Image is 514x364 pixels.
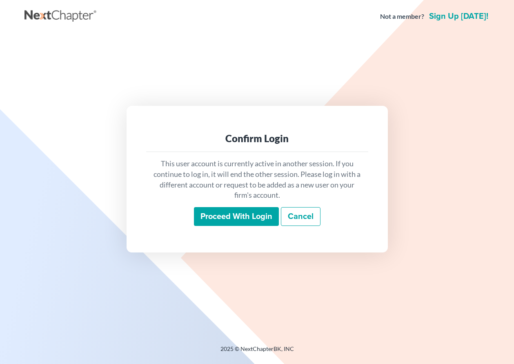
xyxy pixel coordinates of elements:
strong: Not a member? [380,12,424,21]
a: Cancel [281,207,320,226]
p: This user account is currently active in another session. If you continue to log in, it will end ... [153,159,362,201]
div: Confirm Login [153,132,362,145]
input: Proceed with login [194,207,279,226]
a: Sign up [DATE]! [427,12,490,20]
div: 2025 © NextChapterBK, INC [24,345,490,360]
